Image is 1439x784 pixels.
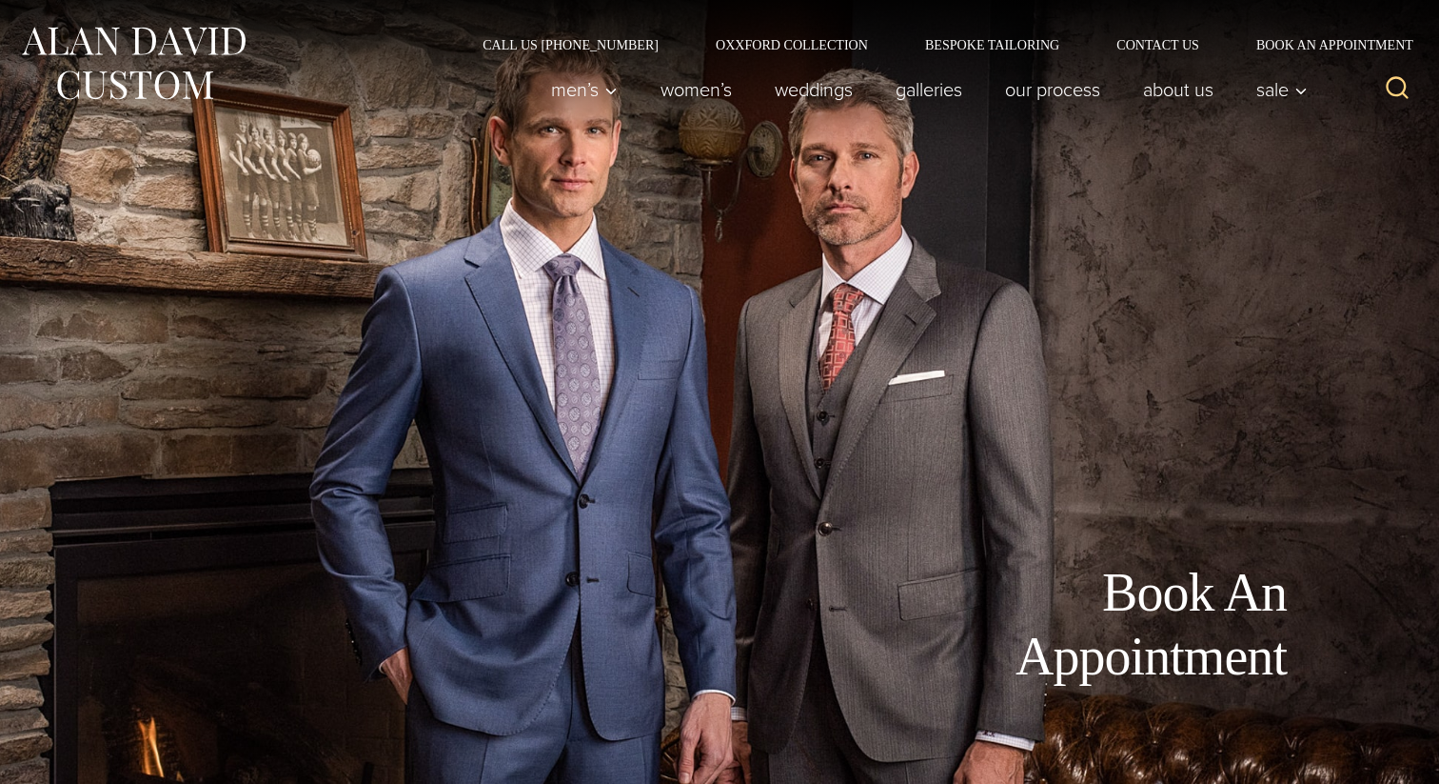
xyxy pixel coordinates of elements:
a: Women’s [640,70,754,109]
button: View Search Form [1374,67,1420,112]
a: About Us [1122,70,1235,109]
span: Men’s [551,80,618,99]
a: Bespoke Tailoring [897,38,1088,51]
a: Our Process [984,70,1122,109]
a: weddings [754,70,875,109]
img: Alan David Custom [19,21,247,106]
a: Galleries [875,70,984,109]
h1: Book An Appointment [858,561,1287,689]
nav: Secondary Navigation [454,38,1420,51]
a: Contact Us [1088,38,1228,51]
a: Book an Appointment [1228,38,1420,51]
span: Sale [1256,80,1308,99]
nav: Primary Navigation [530,70,1318,109]
a: Call Us [PHONE_NUMBER] [454,38,687,51]
a: Oxxford Collection [687,38,897,51]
